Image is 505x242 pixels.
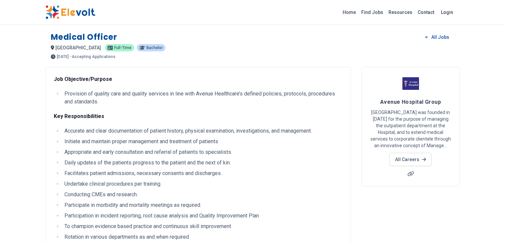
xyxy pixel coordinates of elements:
[402,75,419,92] img: Avenue Hospital Group
[420,32,454,42] a: All Jobs
[62,191,343,199] li: Conducting CMEs and research.
[55,45,101,50] span: [GEOGRAPHIC_DATA]
[415,7,437,18] a: Contact
[62,169,343,177] li: Facilitates patient admissions, necessary consents and discharges.
[380,99,441,105] span: Avenue Hospital Group
[62,159,343,167] li: Daily updates of the patients progress to the patient and the next of kin.
[51,32,117,42] h1: Medical Officer
[389,153,432,166] a: All Careers
[62,90,343,106] li: Provision of quality care and quality services in line with Avenue Healthcare’s defined policies,...
[62,127,343,135] li: Accurate and clear documentation of patient history, physical examination, investigations, and ma...
[70,55,116,59] p: - Accepting Applications
[62,148,343,156] li: Appropriate and early consultation and referral of patients to specialists.
[54,76,112,82] strong: Job Objective/Purpose
[359,7,386,18] a: Find Jobs
[386,7,415,18] a: Resources
[437,6,457,19] a: Login
[62,180,343,188] li: Undertake clinical procedures per training.
[62,201,343,209] li: Participate in morbidity and mortality meetings as required.
[62,138,343,146] li: Initiate and maintain proper management and treatment of patients
[114,46,131,50] span: Full-time
[62,212,343,220] li: Participation in incident reporting, root cause analysis and Quality Improvement Plan
[57,55,69,59] span: [DATE]
[340,7,359,18] a: Home
[45,5,95,19] img: Elevolt
[54,113,104,119] strong: Key Responsibilities
[370,109,452,149] p: [GEOGRAPHIC_DATA] was founded in [DATE] for the purpose of managing the outpatient department at ...
[146,46,163,50] span: Bachelor
[62,233,343,241] li: Rotation in various departments as and when required
[62,222,343,230] li: To champion evidence based practice and continuous skill improvement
